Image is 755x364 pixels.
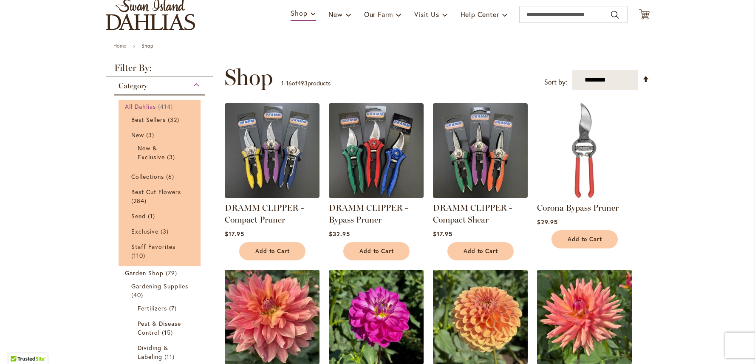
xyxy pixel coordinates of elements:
a: All Dahlias [125,102,197,111]
a: DRAMM CLIPPER - Compact Shear [433,203,512,225]
span: Gardening Supplies [131,282,189,290]
a: New &amp; Exclusive [138,144,184,161]
a: Corona Bypass Pruner [537,192,632,200]
span: Add to Cart [255,248,290,255]
a: Garden Shop [125,268,197,277]
span: 414 [158,102,175,111]
span: 15 [162,328,175,337]
span: Best Sellers [131,116,166,124]
a: Pest &amp; Disease Control [138,319,184,337]
span: 16 [286,79,292,87]
span: 3 [146,130,156,139]
span: Garden Shop [125,269,164,277]
span: $17.95 [225,230,244,238]
span: Shop [224,65,273,90]
span: Best Cut Flowers [131,188,181,196]
span: Add to Cart [568,236,602,243]
a: New [131,130,190,139]
span: Staff Favorites [131,243,176,251]
img: DRAMM CLIPPER - Bypass Pruner [329,103,424,198]
span: Add to Cart [464,248,498,255]
button: Add to Cart [239,242,305,260]
span: Exclusive [131,227,158,235]
a: DRAMM CLIPPER - Compact Pruner [225,203,304,225]
a: Exclusive [131,227,190,236]
a: Fertilizers [138,304,184,313]
span: Collections [131,172,164,181]
iframe: Launch Accessibility Center [6,334,30,358]
span: 110 [131,251,147,260]
a: Home [113,42,127,49]
span: Seed [131,212,146,220]
span: $32.95 [329,230,350,238]
span: Dividing & Labeling [138,344,169,361]
a: Best Cut Flowers [131,187,190,205]
span: Add to Cart [359,248,394,255]
span: 6 [166,172,176,181]
span: 3 [161,227,171,236]
span: $29.95 [537,218,558,226]
span: Shop [291,8,307,17]
span: $17.95 [433,230,452,238]
span: Our Farm [364,10,393,19]
span: 493 [297,79,308,87]
label: Sort by: [544,74,567,90]
a: Seed [131,212,190,220]
span: 79 [166,268,179,277]
a: Staff Favorites [131,242,190,260]
strong: Filter By: [106,63,214,77]
a: Collections [131,172,190,181]
span: Fertilizers [138,304,167,312]
span: All Dahlias [125,102,156,110]
strong: Shop [141,42,153,49]
img: Corona Bypass Pruner [537,103,632,198]
a: Best Sellers [131,115,190,124]
span: New [328,10,342,19]
span: 40 [131,291,145,299]
a: Dividing &amp; Labeling [138,343,184,361]
a: Corona Bypass Pruner [537,203,619,213]
span: Visit Us [414,10,439,19]
a: DRAMM CLIPPER - Bypass Pruner [329,192,424,200]
span: 1 [148,212,157,220]
a: DRAMM CLIPPER - Compact Pruner [225,192,320,200]
p: - of products [281,76,331,90]
a: DRAMM CLIPPER - Compact Shear [433,192,528,200]
span: 32 [168,115,181,124]
span: Help Center [461,10,499,19]
span: Pest & Disease Control [138,319,181,336]
button: Add to Cart [343,242,410,260]
a: Gardening Supplies [131,282,190,299]
span: Category [119,81,147,90]
img: DRAMM CLIPPER - Compact Pruner [225,103,320,198]
img: DRAMM CLIPPER - Compact Shear [433,103,528,198]
span: New [131,131,144,139]
a: DRAMM CLIPPER - Bypass Pruner [329,203,408,225]
button: Add to Cart [447,242,514,260]
span: New & Exclusive [138,144,165,161]
button: Add to Cart [551,230,618,248]
span: 3 [167,152,177,161]
span: 1 [281,79,284,87]
span: 11 [164,352,177,361]
span: 284 [131,196,149,205]
span: 7 [169,304,179,313]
